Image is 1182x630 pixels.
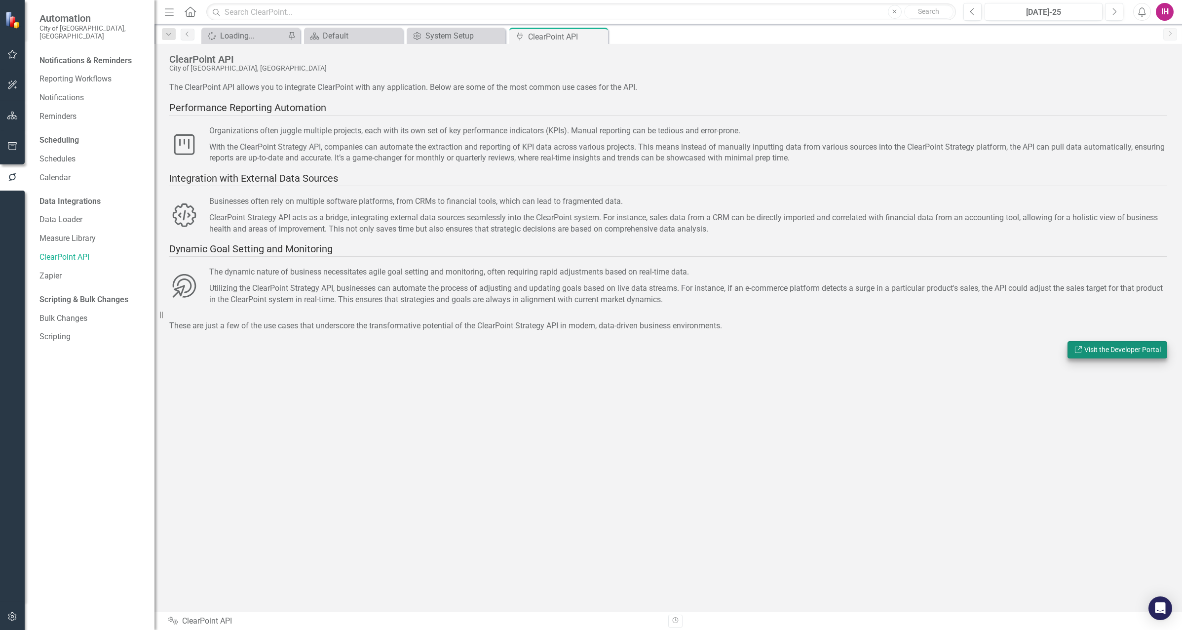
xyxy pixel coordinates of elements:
[39,294,128,306] div: Scripting & Bulk Changes
[39,55,132,67] div: Notifications & Reminders
[169,101,1167,116] div: Performance Reporting Automation
[39,313,145,324] a: Bulk Changes
[169,54,1162,65] div: ClearPoint API
[528,31,606,43] div: ClearPoint API
[39,92,145,104] a: Notifications
[39,135,79,146] div: Scheduling
[5,11,22,28] img: ClearPoint Strategy
[209,142,1167,164] div: With the ClearPoint Strategy API, companies can automate the extraction and reporting of KPI data...
[425,30,503,42] div: System Setup
[1068,341,1167,358] a: Visit the Developer Portal
[39,12,145,24] span: Automation
[39,252,145,263] a: ClearPoint API
[985,3,1103,21] button: [DATE]-25
[918,7,939,15] span: Search
[169,82,1167,93] div: The ClearPoint API allows you to integrate ClearPoint with any application. Below are some of the...
[209,283,1167,306] div: Utilizing the ClearPoint Strategy API, businesses can automate the process of adjusting and updat...
[39,233,145,244] a: Measure Library
[169,65,1162,72] div: City of [GEOGRAPHIC_DATA], [GEOGRAPHIC_DATA]
[323,30,400,42] div: Default
[39,271,145,282] a: Zapier
[1156,3,1174,21] button: IH
[988,6,1100,18] div: [DATE]-25
[1148,596,1172,620] div: Open Intercom Messenger
[39,214,145,226] a: Data Loader
[39,111,145,122] a: Reminders
[206,3,955,21] input: Search ClearPoint...
[39,24,145,40] small: City of [GEOGRAPHIC_DATA], [GEOGRAPHIC_DATA]
[169,171,1167,186] div: Integration with External Data Sources
[209,196,1167,207] div: Businesses often rely on multiple software platforms, from CRMs to financial tools, which can lea...
[220,30,285,42] div: Loading...
[169,242,1167,257] div: Dynamic Goal Setting and Monitoring
[39,74,145,85] a: Reporting Workflows
[204,30,285,42] a: Loading...
[209,267,1167,278] div: The dynamic nature of business necessitates agile goal setting and monitoring, often requiring ra...
[306,30,400,42] a: Default
[409,30,503,42] a: System Setup
[39,331,145,343] a: Scripting
[39,196,101,207] div: Data Integrations
[39,154,145,165] a: Schedules
[39,172,145,184] a: Calendar
[169,320,1167,332] div: These are just a few of the use cases that underscore the transformative potential of the ClearPo...
[168,616,661,627] div: ClearPoint API
[904,5,953,19] button: Search
[209,212,1167,235] div: ClearPoint Strategy API acts as a bridge, integrating external data sources seamlessly into the C...
[209,125,1167,137] div: Organizations often juggle multiple projects, each with its own set of key performance indicators...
